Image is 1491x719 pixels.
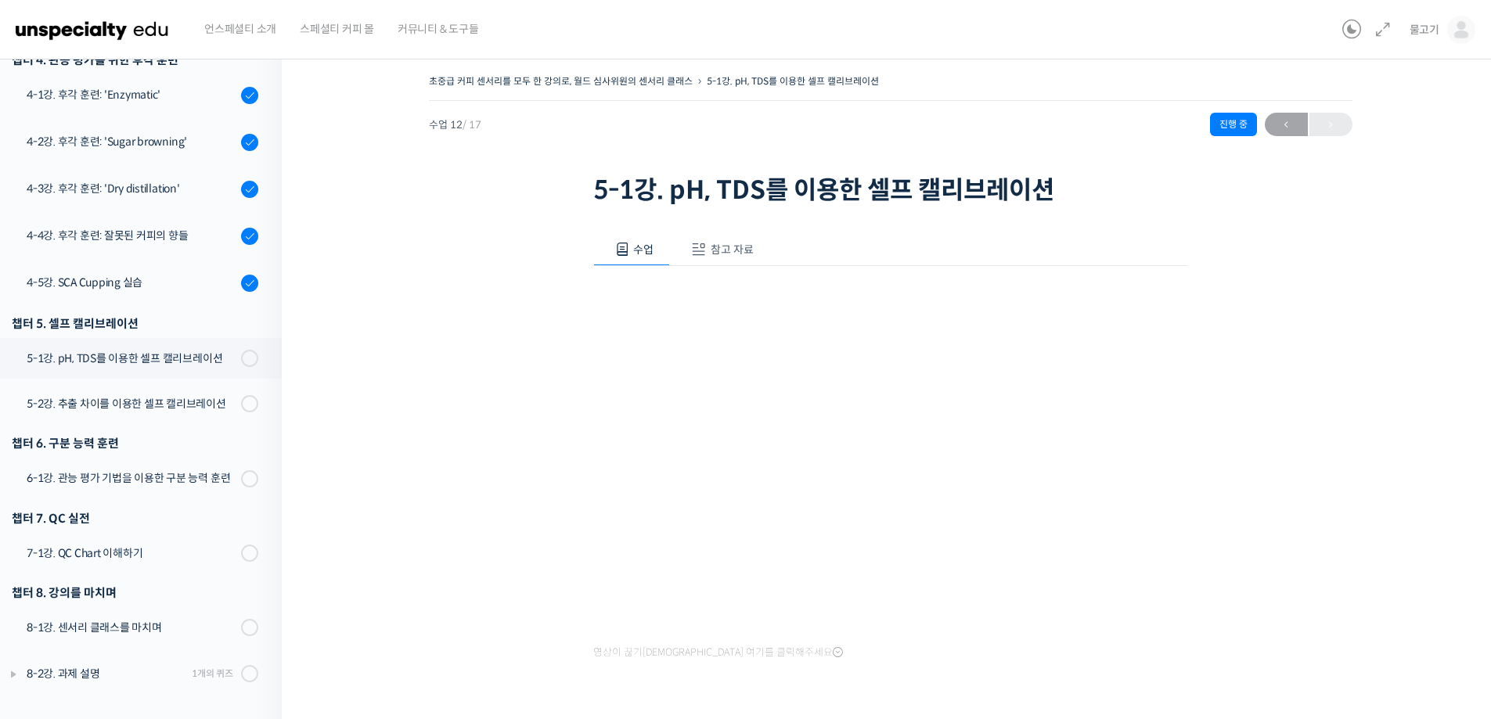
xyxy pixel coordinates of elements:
a: 5-1강. pH, TDS를 이용한 셀프 캘리브레이션 [707,75,879,87]
div: 8-1강. 센서리 클래스를 마치며 [27,619,236,636]
div: 4-5강. SCA Cupping 실습 [27,274,236,291]
h1: 5-1강. pH, TDS를 이용한 셀프 캘리브레이션 [593,175,1188,205]
div: 챕터 6. 구분 능력 훈련 [12,433,258,454]
span: 수업 [633,243,654,257]
div: 5-1강. pH, TDS를 이용한 셀프 캘리브레이션 [27,350,236,367]
span: 영상이 끊기[DEMOGRAPHIC_DATA] 여기를 클릭해주세요 [593,646,843,659]
div: 챕터 5. 셀프 캘리브레이션 [12,313,258,334]
a: 대화 [103,496,202,535]
span: 홈 [49,519,59,532]
span: 설정 [242,519,261,532]
div: 7-1강. QC Chart 이해하기 [27,545,236,562]
span: 물고기 [1410,23,1439,37]
div: 4-1강. 후각 훈련: 'Enzymatic' [27,86,236,103]
span: / 17 [463,118,481,131]
span: 참고 자료 [711,243,754,257]
div: 5-2강. 추출 차이를 이용한 셀프 캘리브레이션 [27,395,236,412]
div: 챕터 7. QC 실전 [12,508,258,529]
div: 챕터 4. 관능 평가를 위한 후각 훈련 [12,49,258,70]
div: 6-1강. 관능 평가 기법을 이용한 구분 능력 훈련 [27,469,236,487]
div: 4-4강. 후각 훈련: 잘못된 커피의 향들 [27,227,236,244]
div: 챕터 8. 강의를 마치며 [12,582,258,603]
a: 설정 [202,496,301,535]
div: 1개의 퀴즈 [192,666,233,681]
div: 8-2강. 과제 설명 [27,665,187,682]
a: 초중급 커피 센서리를 모두 한 강의로, 월드 심사위원의 센서리 클래스 [429,75,693,87]
span: ← [1265,114,1308,135]
span: 대화 [143,520,162,533]
a: ←이전 [1265,113,1308,136]
div: 진행 중 [1210,113,1257,136]
div: 4-3강. 후각 훈련: 'Dry distillation' [27,180,236,197]
span: 수업 12 [429,120,481,130]
div: 4-2강. 후각 훈련: 'Sugar browning' [27,133,236,150]
a: 홈 [5,496,103,535]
